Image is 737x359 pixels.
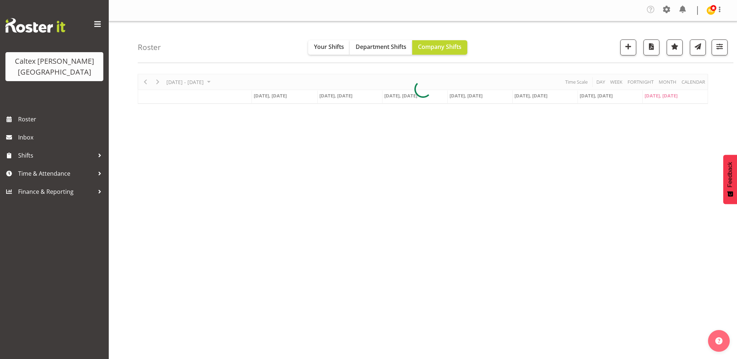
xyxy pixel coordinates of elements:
[727,162,733,187] span: Feedback
[18,150,94,161] span: Shifts
[350,40,412,55] button: Department Shifts
[18,114,105,125] span: Roster
[138,43,161,51] h4: Roster
[723,155,737,204] button: Feedback - Show survey
[18,168,94,179] span: Time & Attendance
[314,43,344,51] span: Your Shifts
[356,43,406,51] span: Department Shifts
[308,40,350,55] button: Your Shifts
[13,56,96,78] div: Caltex [PERSON_NAME][GEOGRAPHIC_DATA]
[707,6,715,15] img: reece-lewis10949.jpg
[5,18,65,33] img: Rosterit website logo
[18,186,94,197] span: Finance & Reporting
[18,132,105,143] span: Inbox
[412,40,467,55] button: Company Shifts
[643,39,659,55] button: Download a PDF of the roster according to the set date range.
[418,43,461,51] span: Company Shifts
[620,39,636,55] button: Add a new shift
[667,39,683,55] button: Highlight an important date within the roster.
[690,39,706,55] button: Send a list of all shifts for the selected filtered period to all rostered employees.
[712,39,728,55] button: Filter Shifts
[715,337,722,345] img: help-xxl-2.png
